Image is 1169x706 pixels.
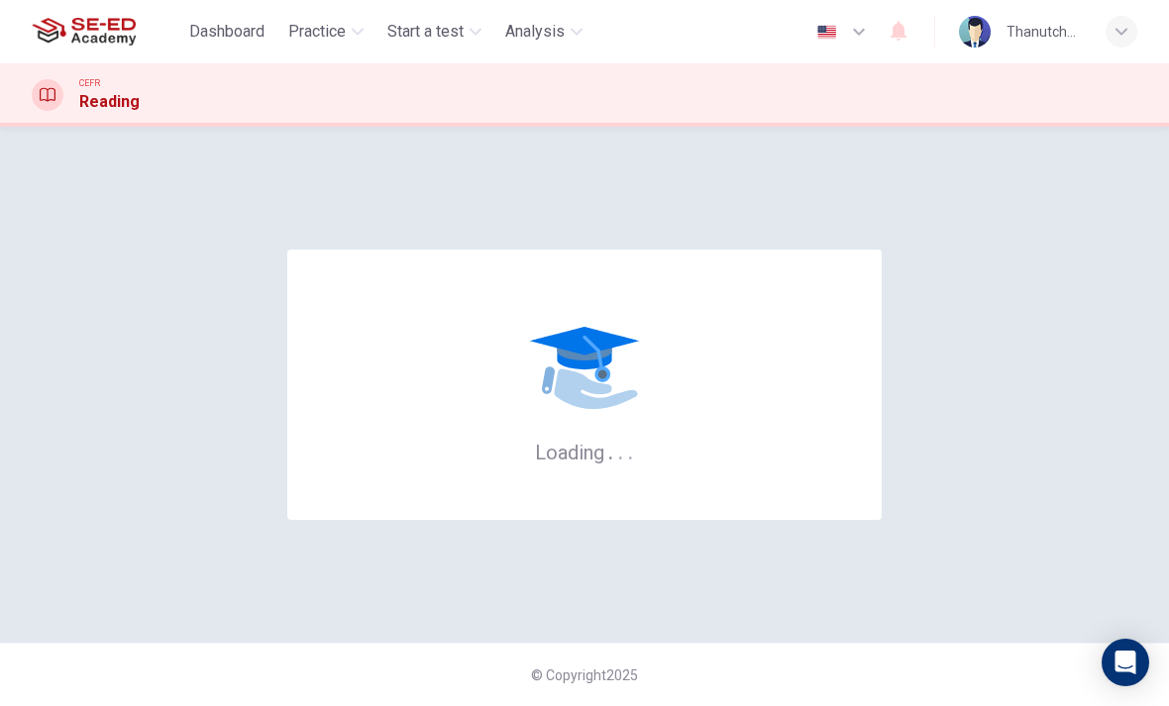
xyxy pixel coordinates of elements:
[288,20,346,44] span: Practice
[535,439,634,464] h6: Loading
[189,20,265,44] span: Dashboard
[32,12,181,51] a: SE-ED Academy logo
[531,667,638,683] span: © Copyright 2025
[379,14,489,50] button: Start a test
[79,76,100,90] span: CEFR
[627,434,634,466] h6: .
[1102,639,1149,686] div: Open Intercom Messenger
[79,90,140,114] h1: Reading
[617,434,624,466] h6: .
[814,25,839,40] img: en
[505,20,565,44] span: Analysis
[497,14,590,50] button: Analysis
[280,14,372,50] button: Practice
[959,16,991,48] img: Profile picture
[181,14,272,50] button: Dashboard
[387,20,464,44] span: Start a test
[1007,20,1082,44] div: Thanutchaphon Butdee
[32,12,136,51] img: SE-ED Academy logo
[607,434,614,466] h6: .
